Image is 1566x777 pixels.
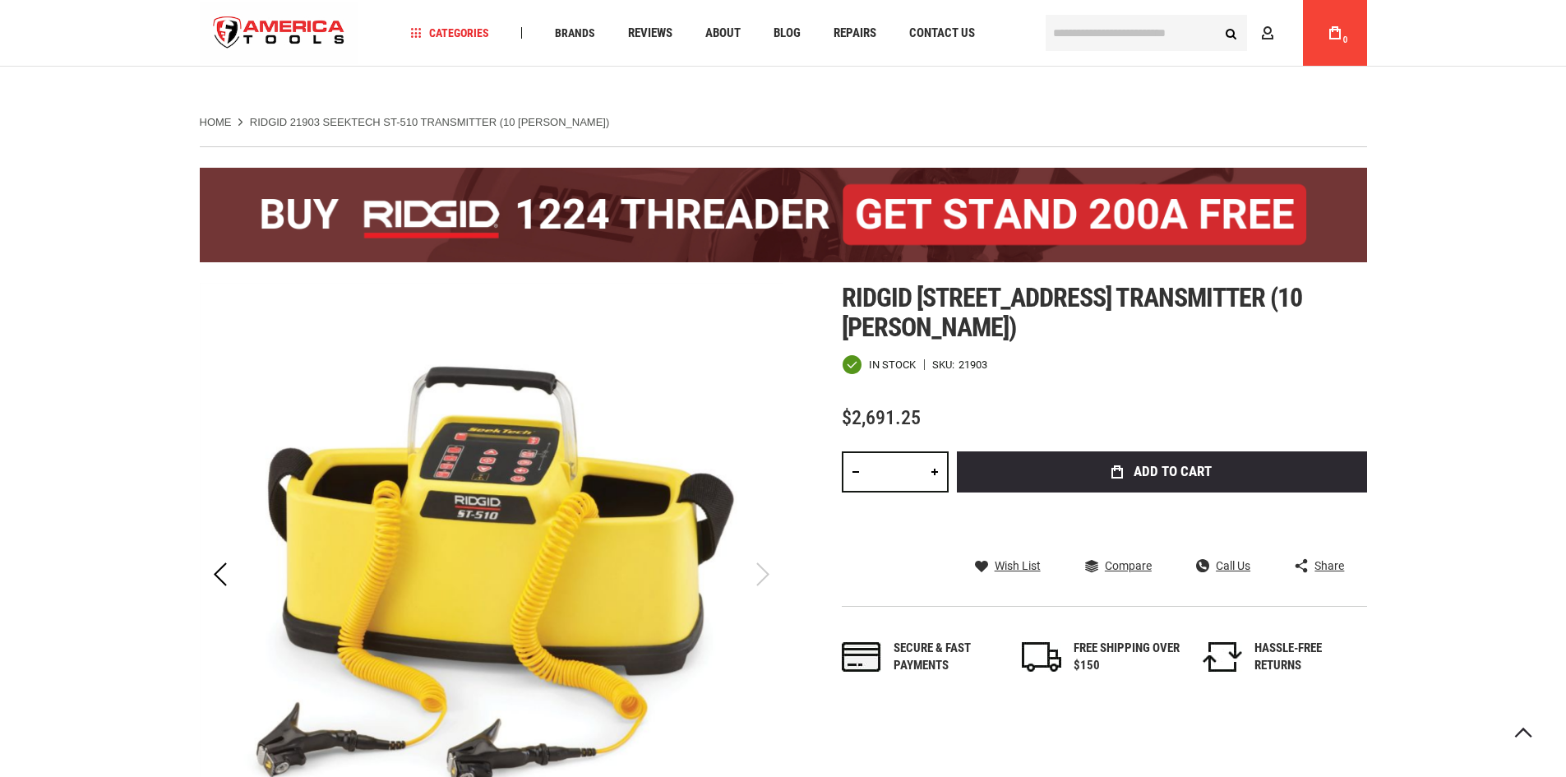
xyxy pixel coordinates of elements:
a: Brands [547,22,603,44]
img: returns [1203,642,1242,672]
span: Compare [1105,560,1152,571]
span: Categories [410,27,489,39]
a: Reviews [621,22,680,44]
span: In stock [869,359,916,370]
span: Share [1314,560,1344,571]
iframe: Secure express checkout frame [954,497,1370,545]
div: 21903 [959,359,987,370]
a: Call Us [1196,558,1250,573]
span: Call Us [1216,560,1250,571]
span: Contact Us [909,27,975,39]
button: Search [1216,17,1247,49]
img: shipping [1022,642,1061,672]
a: About [698,22,748,44]
span: Repairs [834,27,876,39]
img: payments [842,642,881,672]
div: HASSLE-FREE RETURNS [1254,640,1361,675]
span: Reviews [628,27,672,39]
a: store logo [200,2,359,64]
span: Ridgid [STREET_ADDRESS] transmitter (10 [PERSON_NAME]) [842,282,1303,343]
div: Availability [842,354,916,375]
span: $2,691.25 [842,406,921,429]
a: Contact Us [902,22,982,44]
a: Compare [1085,558,1152,573]
span: Blog [774,27,801,39]
span: About [705,27,741,39]
span: Wish List [995,560,1041,571]
a: Blog [766,22,808,44]
strong: SKU [932,359,959,370]
button: Add to Cart [957,451,1367,493]
div: Secure & fast payments [894,640,1000,675]
span: 0 [1343,35,1348,44]
a: Categories [403,22,497,44]
img: America Tools [200,2,359,64]
a: Wish List [975,558,1041,573]
span: Brands [555,27,595,39]
iframe: LiveChat chat widget [1335,725,1566,777]
div: FREE SHIPPING OVER $150 [1074,640,1180,675]
span: Add to Cart [1134,465,1212,479]
img: BOGO: Buy the RIDGID® 1224 Threader (26092), get the 92467 200A Stand FREE! [200,168,1367,262]
a: Repairs [826,22,884,44]
strong: RIDGID 21903 SEEKTECH ST-510 TRANSMITTER (10 [PERSON_NAME]) [250,116,610,128]
a: Home [200,115,232,130]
